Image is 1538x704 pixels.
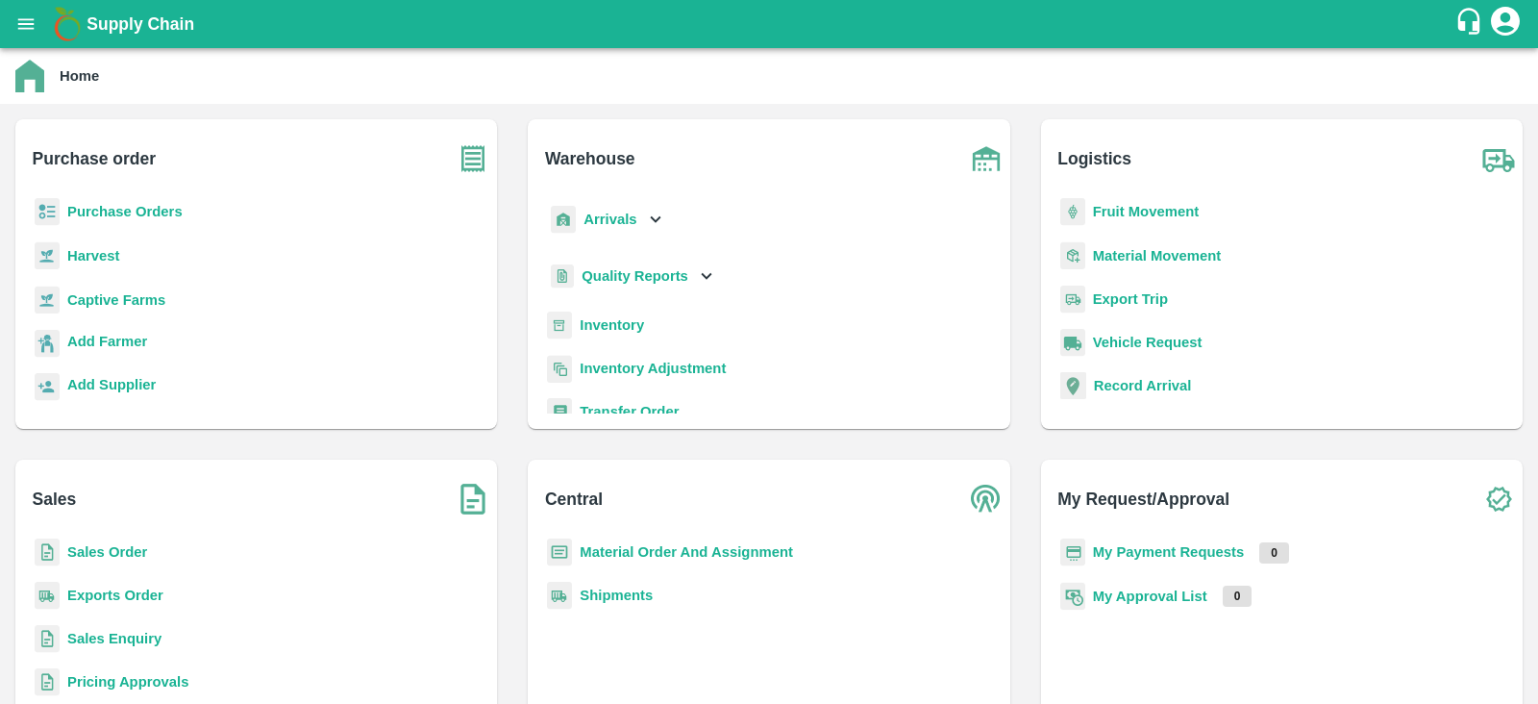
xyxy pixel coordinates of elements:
img: fruit [1060,198,1085,226]
b: Sales [33,486,77,513]
a: Record Arrival [1094,378,1192,393]
a: Add Farmer [67,331,147,357]
div: customer-support [1454,7,1488,41]
img: sales [35,539,60,566]
img: purchase [449,135,497,183]
a: Sales Enquiry [67,631,161,646]
img: soSales [449,475,497,523]
img: whInventory [547,312,572,339]
a: Exports Order [67,588,163,603]
img: truck [1475,135,1523,183]
img: sales [35,668,60,696]
img: home [15,60,44,92]
img: check [1475,475,1523,523]
b: Add Farmer [67,334,147,349]
img: delivery [1060,286,1085,314]
a: My Approval List [1093,589,1207,604]
img: centralMaterial [547,539,572,566]
a: Captive Farms [67,292,165,308]
img: sales [35,625,60,653]
div: Arrivals [547,198,666,241]
img: material [1060,241,1085,270]
a: My Payment Requests [1093,544,1245,560]
img: whArrival [551,206,576,234]
b: Quality Reports [582,268,688,284]
a: Add Supplier [67,374,156,400]
a: Inventory Adjustment [580,361,726,376]
a: Vehicle Request [1093,335,1203,350]
div: Quality Reports [547,257,717,296]
a: Sales Order [67,544,147,560]
img: harvest [35,286,60,314]
img: logo [48,5,87,43]
img: supplier [35,373,60,401]
button: open drawer [4,2,48,46]
img: farmer [35,330,60,358]
b: My Request/Approval [1057,486,1229,513]
p: 0 [1259,542,1289,564]
a: Supply Chain [87,11,1454,38]
a: Fruit Movement [1093,204,1200,219]
a: Material Order And Assignment [580,544,793,560]
img: shipments [35,582,60,610]
b: Central [545,486,603,513]
img: recordArrival [1060,372,1086,399]
b: Home [60,68,99,84]
p: 0 [1223,586,1253,607]
img: shipments [547,582,572,610]
img: vehicle [1060,329,1085,357]
img: whTransfer [547,398,572,426]
div: account of current user [1488,4,1523,44]
img: harvest [35,241,60,270]
a: Material Movement [1093,248,1222,264]
b: Arrivals [583,212,636,227]
img: qualityReport [551,264,574,289]
img: reciept [35,198,60,226]
b: Purchase order [33,145,156,172]
a: Shipments [580,588,653,603]
img: inventory [547,355,572,383]
a: Inventory [580,317,644,333]
a: Export Trip [1093,291,1168,307]
img: payment [1060,539,1085,566]
a: Pricing Approvals [67,674,188,690]
b: Add Supplier [67,377,156,392]
img: warehouse [962,135,1010,183]
b: Logistics [1057,145,1131,172]
b: Warehouse [545,145,635,172]
img: central [962,475,1010,523]
b: Supply Chain [87,14,194,34]
img: approval [1060,582,1085,611]
a: Purchase Orders [67,204,183,219]
a: Transfer Order [580,404,679,419]
a: Harvest [67,248,119,264]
